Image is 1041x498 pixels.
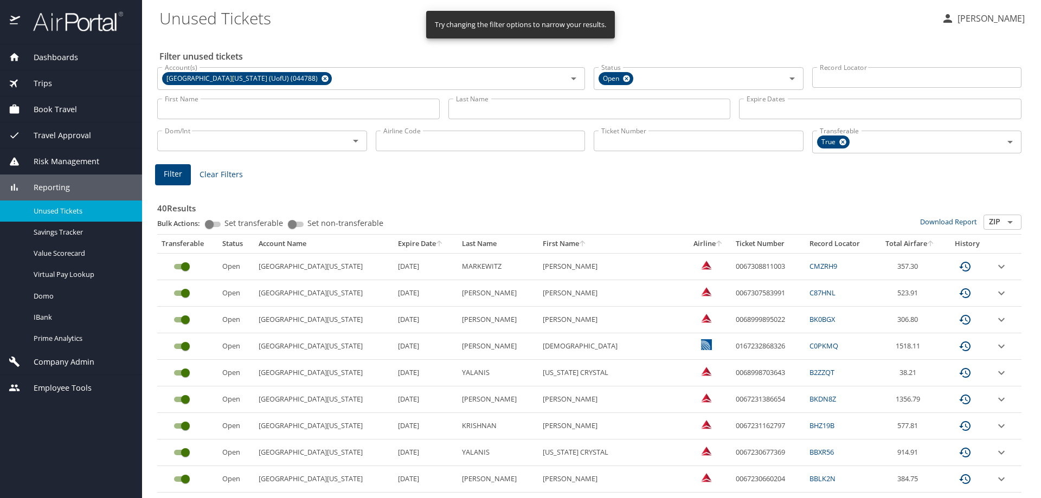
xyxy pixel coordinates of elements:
button: Clear Filters [195,165,247,185]
th: Ticket Number [731,235,805,253]
td: [GEOGRAPHIC_DATA][US_STATE] [254,253,393,280]
img: Delta Airlines [701,366,712,377]
div: Transferable [162,239,214,249]
td: 1356.79 [876,386,944,413]
span: Book Travel [20,104,77,115]
td: [GEOGRAPHIC_DATA][US_STATE] [254,280,393,307]
td: 0067230660204 [731,466,805,493]
td: YALANIS [458,439,538,466]
span: IBank [34,312,129,322]
td: [PERSON_NAME] [458,280,538,307]
td: [GEOGRAPHIC_DATA][US_STATE] [254,466,393,493]
a: BBXR56 [809,447,834,457]
td: Open [218,386,255,413]
p: [PERSON_NAME] [954,12,1025,25]
td: [PERSON_NAME] [458,466,538,493]
td: 306.80 [876,307,944,333]
td: [PERSON_NAME] [538,307,686,333]
td: KRISHNAN [458,413,538,439]
th: History [944,235,991,253]
td: 0067307583991 [731,280,805,307]
span: Unused Tickets [34,206,129,216]
button: [PERSON_NAME] [937,9,1029,28]
td: [GEOGRAPHIC_DATA][US_STATE] [254,333,393,360]
span: Virtual Pay Lookup [34,269,129,280]
td: [DATE] [394,386,458,413]
td: [DATE] [394,253,458,280]
div: True [817,135,850,148]
img: Delta Airlines [701,445,712,456]
td: [PERSON_NAME] [538,466,686,493]
td: 0067231386654 [731,386,805,413]
td: 577.81 [876,413,944,439]
button: Open [785,71,800,86]
img: Delta Airlines [701,472,712,483]
td: 0067230677369 [731,439,805,466]
button: sort [436,241,444,248]
button: sort [927,241,935,248]
button: expand row [995,393,1008,406]
button: sort [716,241,723,248]
a: BHZ19B [809,421,834,430]
td: Open [218,466,255,493]
td: MARKEWITZ [458,253,538,280]
td: 914.91 [876,439,944,466]
th: Status [218,235,255,253]
td: [PERSON_NAME] [538,413,686,439]
td: [GEOGRAPHIC_DATA][US_STATE] [254,386,393,413]
td: Open [218,360,255,386]
td: [PERSON_NAME] [458,307,538,333]
button: sort [579,241,587,248]
td: [DATE] [394,360,458,386]
span: True [817,137,842,148]
span: Filter [164,167,182,181]
button: Open [1003,134,1018,150]
td: 0167232868326 [731,333,805,360]
div: [GEOGRAPHIC_DATA][US_STATE] (UofU) (044788) [162,72,332,85]
td: [DATE] [394,413,458,439]
td: [US_STATE] CRYSTAL [538,439,686,466]
td: [PERSON_NAME] [538,280,686,307]
button: expand row [995,366,1008,379]
div: Open [599,72,633,85]
td: 357.30 [876,253,944,280]
span: Clear Filters [200,168,243,182]
button: expand row [995,446,1008,459]
td: [PERSON_NAME] [538,386,686,413]
th: Total Airfare [876,235,944,253]
span: Dashboards [20,51,78,63]
th: First Name [538,235,686,253]
td: Open [218,307,255,333]
td: [DATE] [394,307,458,333]
button: Open [348,133,363,148]
span: Reporting [20,182,70,193]
td: 384.75 [876,466,944,493]
div: Try changing the filter options to narrow your results. [435,14,606,35]
h3: 40 Results [157,196,1021,215]
td: Open [218,253,255,280]
button: Open [1003,215,1018,230]
td: 0068998703643 [731,360,805,386]
td: Open [218,280,255,307]
span: Value Scorecard [34,248,129,258]
td: Open [218,333,255,360]
a: CMZRH9 [809,261,837,271]
td: [PERSON_NAME] [538,253,686,280]
td: [GEOGRAPHIC_DATA][US_STATE] [254,413,393,439]
button: expand row [995,473,1008,486]
td: [DATE] [394,280,458,307]
button: Open [566,71,581,86]
span: Domo [34,291,129,301]
img: icon-airportal.png [10,11,21,32]
td: [DEMOGRAPHIC_DATA] [538,333,686,360]
td: 1518.11 [876,333,944,360]
a: BKDN8Z [809,394,836,404]
button: expand row [995,313,1008,326]
span: Travel Approval [20,130,91,141]
span: Employee Tools [20,382,92,394]
td: [DATE] [394,439,458,466]
h2: Filter unused tickets [159,48,1024,65]
img: airportal-logo.png [21,11,123,32]
a: C87HNL [809,288,836,297]
span: Company Admin [20,356,94,368]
